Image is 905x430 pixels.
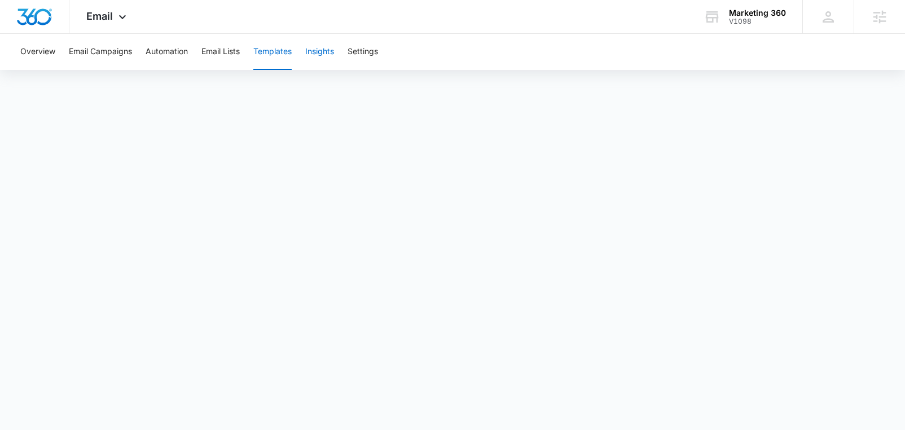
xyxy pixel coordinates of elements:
[305,34,334,70] button: Insights
[729,8,786,17] div: account name
[253,34,292,70] button: Templates
[201,34,240,70] button: Email Lists
[729,17,786,25] div: account id
[69,34,132,70] button: Email Campaigns
[348,34,378,70] button: Settings
[86,10,113,22] span: Email
[146,34,188,70] button: Automation
[20,34,55,70] button: Overview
